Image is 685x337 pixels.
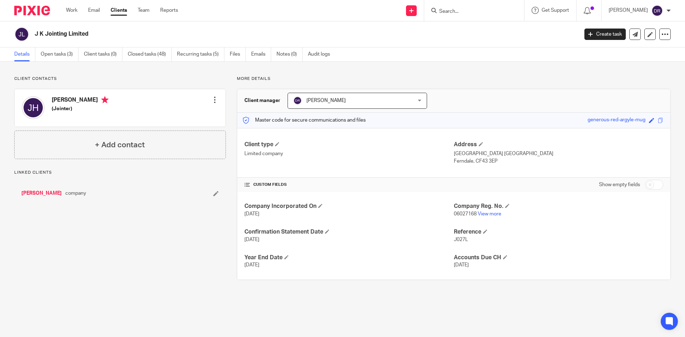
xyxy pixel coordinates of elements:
[244,97,280,104] h3: Client manager
[111,7,127,14] a: Clients
[308,47,335,61] a: Audit logs
[454,211,477,216] span: 06027168
[177,47,224,61] a: Recurring tasks (5)
[454,141,663,148] h4: Address
[244,228,454,236] h4: Confirmation Statement Date
[101,96,108,103] i: Primary
[599,181,640,188] label: Show empty fields
[35,30,466,38] h2: J K Jointing Limited
[651,5,663,16] img: svg%3E
[41,47,78,61] a: Open tasks (3)
[244,237,259,242] span: [DATE]
[14,47,35,61] a: Details
[88,7,100,14] a: Email
[306,98,346,103] span: [PERSON_NAME]
[244,141,454,148] h4: Client type
[237,76,671,82] p: More details
[454,262,469,267] span: [DATE]
[14,27,29,42] img: svg%3E
[65,190,86,197] span: company
[244,211,259,216] span: [DATE]
[584,29,626,40] a: Create task
[14,170,226,175] p: Linked clients
[478,211,501,216] a: View more
[588,116,645,124] div: generous-red-argyle-mug
[128,47,172,61] a: Closed tasks (48)
[230,47,246,61] a: Files
[276,47,303,61] a: Notes (0)
[244,262,259,267] span: [DATE]
[160,7,178,14] a: Reports
[251,47,271,61] a: Emails
[95,139,145,150] h4: + Add contact
[454,254,663,261] h4: Accounts Due CH
[454,150,663,157] p: [GEOGRAPHIC_DATA] [GEOGRAPHIC_DATA]
[454,237,468,242] span: J027L
[21,190,62,197] a: [PERSON_NAME]
[52,96,108,105] h4: [PERSON_NAME]
[14,76,226,82] p: Client contacts
[609,7,648,14] p: [PERSON_NAME]
[454,158,663,165] p: Ferndale, CF43 3EP
[84,47,122,61] a: Client tasks (0)
[244,254,454,261] h4: Year End Date
[138,7,149,14] a: Team
[66,7,77,14] a: Work
[22,96,45,119] img: svg%3E
[293,96,302,105] img: svg%3E
[244,203,454,210] h4: Company Incorporated On
[52,105,108,112] h5: (Jointer)
[14,6,50,15] img: Pixie
[542,8,569,13] span: Get Support
[454,228,663,236] h4: Reference
[438,9,503,15] input: Search
[243,117,366,124] p: Master code for secure communications and files
[454,203,663,210] h4: Company Reg. No.
[244,182,454,188] h4: CUSTOM FIELDS
[244,150,454,157] p: Limited company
